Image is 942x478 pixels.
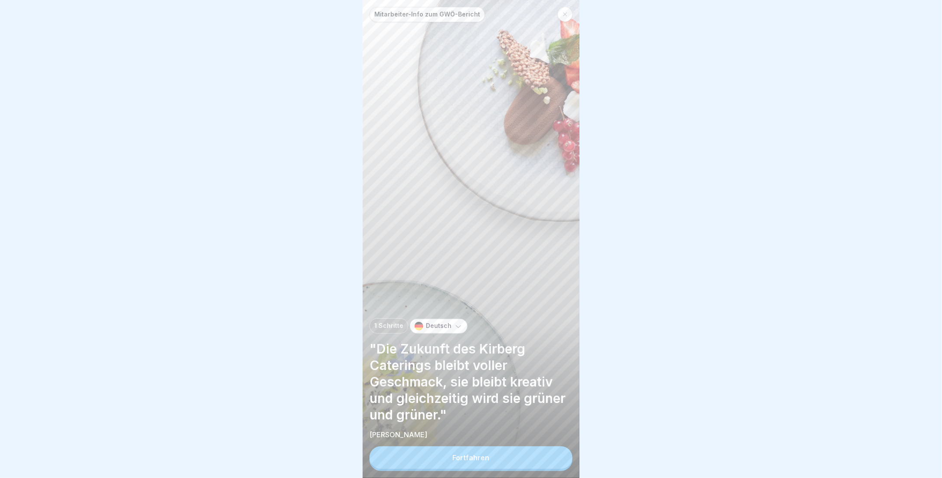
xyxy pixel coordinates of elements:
p: Mitarbeiter-Info zum GWÖ-Bericht [374,11,480,18]
p: "Die Zukunft des Kirberg Caterings bleibt voller Geschmack, sie bleibt kreativ und gleichzeitig w... [370,340,572,423]
p: Deutsch [426,322,451,330]
p: 1 Schritte [374,322,403,330]
div: Fortfahren [453,454,490,462]
button: Fortfahren [370,446,572,469]
p: [PERSON_NAME] [370,430,572,439]
img: de.svg [415,322,423,331]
